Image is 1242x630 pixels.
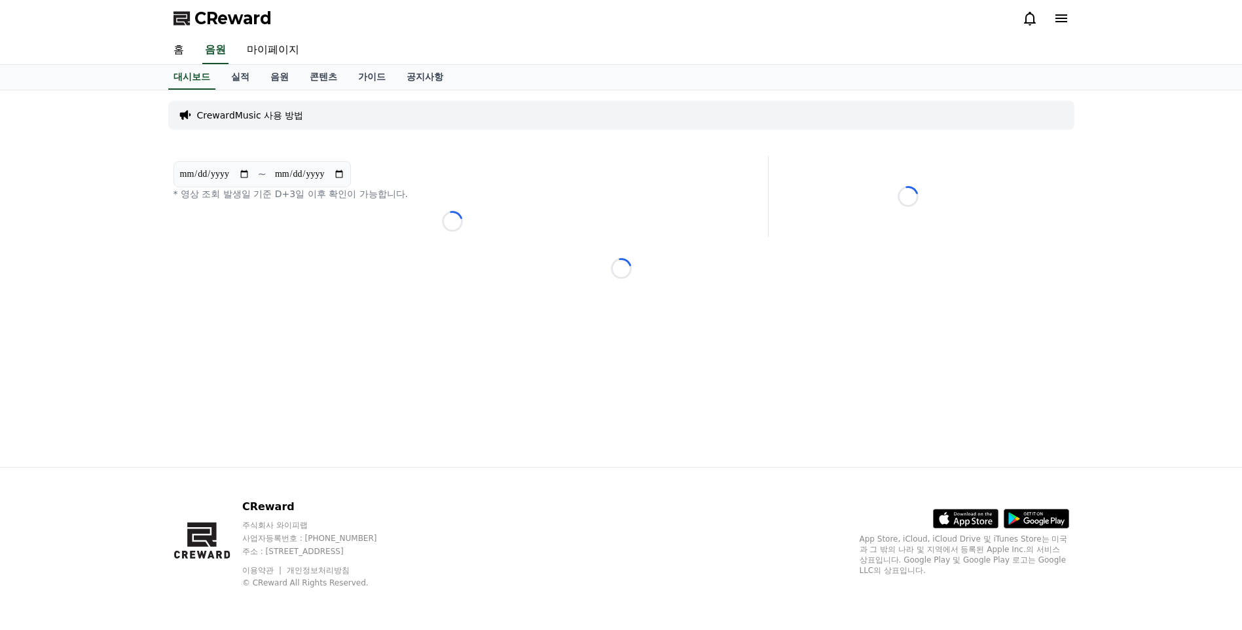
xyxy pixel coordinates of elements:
p: 주소 : [STREET_ADDRESS] [242,546,402,557]
a: 음원 [260,65,299,90]
p: App Store, iCloud, iCloud Drive 및 iTunes Store는 미국과 그 밖의 나라 및 지역에서 등록된 Apple Inc.의 서비스 상표입니다. Goo... [860,534,1069,576]
a: 음원 [202,37,228,64]
a: 공지사항 [396,65,454,90]
p: CReward [242,499,402,515]
p: © CReward All Rights Reserved. [242,578,402,588]
a: 개인정보처리방침 [287,566,350,575]
p: 사업자등록번호 : [PHONE_NUMBER] [242,533,402,544]
a: 가이드 [348,65,396,90]
p: 주식회사 와이피랩 [242,520,402,530]
a: 이용약관 [242,566,283,575]
p: * 영상 조회 발생일 기준 D+3일 이후 확인이 가능합니다. [174,187,731,200]
a: 콘텐츠 [299,65,348,90]
p: ~ [258,166,266,182]
a: 실적 [221,65,260,90]
span: CReward [194,8,272,29]
a: 홈 [163,37,194,64]
a: 대시보드 [168,65,215,90]
a: CrewardMusic 사용 방법 [197,109,304,122]
a: 마이페이지 [236,37,310,64]
a: CReward [174,8,272,29]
